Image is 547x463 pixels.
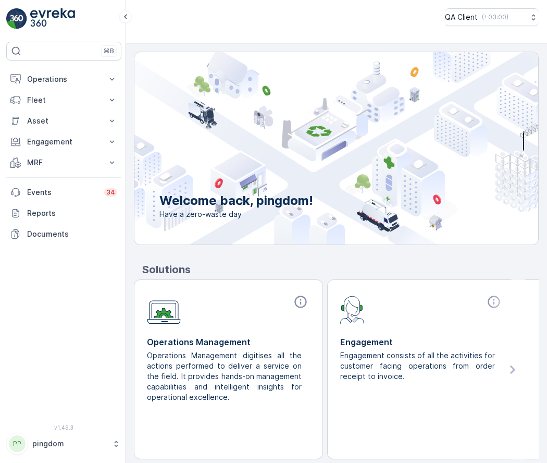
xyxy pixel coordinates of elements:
[6,433,121,455] button: PPpingdom
[159,192,313,209] p: Welcome back, pingdom!
[147,295,181,324] img: module-icon
[104,47,114,55] p: ⌘B
[6,131,121,152] button: Engagement
[106,188,115,197] p: 34
[6,182,121,203] a: Events34
[27,157,101,168] p: MRF
[6,224,121,245] a: Documents
[30,8,75,29] img: logo_light-DOdMpM7g.png
[6,90,121,111] button: Fleet
[159,209,313,220] span: Have a zero-waste day
[6,424,121,431] span: v 1.49.3
[27,229,117,239] p: Documents
[27,74,101,84] p: Operations
[6,69,121,90] button: Operations
[142,262,539,277] p: Solutions
[340,295,365,324] img: module-icon
[340,336,503,348] p: Engagement
[6,152,121,173] button: MRF
[27,187,98,198] p: Events
[6,111,121,131] button: Asset
[6,203,121,224] a: Reports
[9,435,26,452] div: PP
[6,8,27,29] img: logo
[27,137,101,147] p: Engagement
[445,12,478,22] p: QA Client
[32,438,107,449] p: pingdom
[27,208,117,218] p: Reports
[147,336,310,348] p: Operations Management
[482,13,508,21] p: ( +03:00 )
[88,52,538,245] img: city illustration
[445,8,539,26] button: QA Client(+03:00)
[340,350,495,382] p: Engagement consists of all the activities for customer facing operations from order receipt to in...
[147,350,302,403] p: Operations Management digitises all the actions performed to deliver a service on the field. It p...
[27,116,101,126] p: Asset
[27,95,101,105] p: Fleet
